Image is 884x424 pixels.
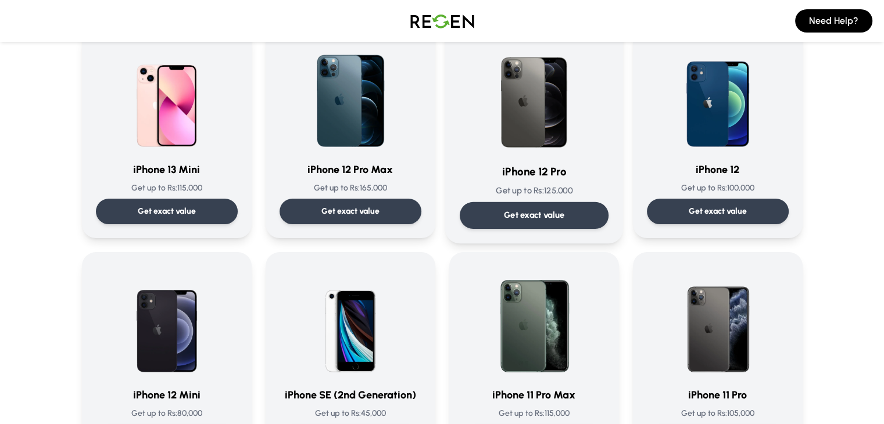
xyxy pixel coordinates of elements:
img: iPhone 12 Pro [475,36,593,153]
p: Get exact value [503,209,564,221]
img: iPhone SE (2nd Generation) [295,266,406,378]
h3: iPhone 11 Pro Max [463,387,605,403]
p: Get exact value [138,206,196,217]
img: iPhone 11 Pro [662,266,774,378]
h3: iPhone SE (2nd Generation) [280,387,421,403]
p: Get up to Rs: 125,000 [459,185,608,197]
p: Get up to Rs: 100,000 [647,182,789,194]
p: Get up to Rs: 45,000 [280,408,421,419]
p: Get up to Rs: 115,000 [463,408,605,419]
p: Get up to Rs: 80,000 [96,408,238,419]
h3: iPhone 11 Pro [647,387,789,403]
p: Get up to Rs: 115,000 [96,182,238,194]
h3: iPhone 12 Mini [96,387,238,403]
h3: iPhone 13 Mini [96,161,238,178]
p: Get up to Rs: 165,000 [280,182,421,194]
p: Get exact value [321,206,380,217]
p: Get up to Rs: 105,000 [647,408,789,419]
img: Logo [402,5,483,37]
h3: iPhone 12 Pro [459,163,608,180]
h3: iPhone 12 [647,161,789,178]
img: iPhone 12 [662,41,774,152]
img: iPhone 13 Mini [111,41,223,152]
p: Get exact value [689,206,747,217]
button: Need Help? [795,9,872,33]
h3: iPhone 12 Pro Max [280,161,421,178]
img: iPhone 12 Mini [111,266,223,378]
img: iPhone 11 Pro Max [478,266,590,378]
img: iPhone 12 Pro Max [295,41,406,152]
